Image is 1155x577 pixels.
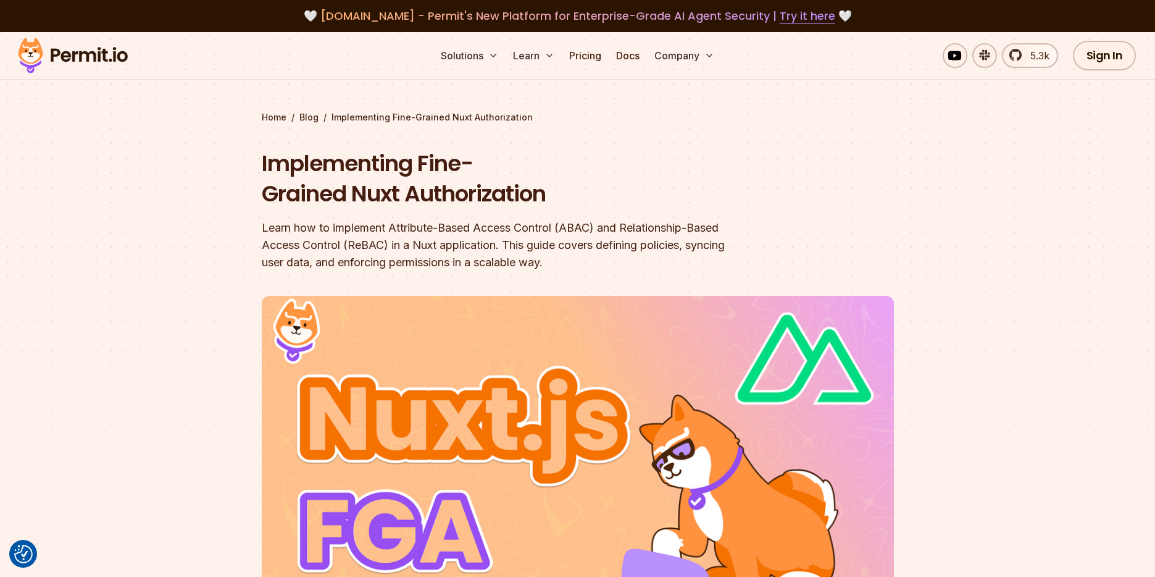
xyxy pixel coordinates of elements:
[262,111,286,124] a: Home
[320,8,835,23] span: [DOMAIN_NAME] - Permit's New Platform for Enterprise-Grade AI Agent Security |
[14,545,33,563] img: Revisit consent button
[14,545,33,563] button: Consent Preferences
[436,43,503,68] button: Solutions
[611,43,644,68] a: Docs
[508,43,559,68] button: Learn
[1002,43,1058,68] a: 5.3k
[780,8,835,24] a: Try it here
[262,111,894,124] div: / /
[1023,48,1049,63] span: 5.3k
[262,219,736,271] div: Learn how to implement Attribute-Based Access Control (ABAC) and Relationship-Based Access Contro...
[12,35,133,77] img: Permit logo
[262,148,736,209] h1: Implementing Fine-Grained Nuxt Authorization
[30,7,1125,25] div: 🤍 🤍
[564,43,606,68] a: Pricing
[649,43,719,68] button: Company
[299,111,319,124] a: Blog
[1073,41,1136,70] a: Sign In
